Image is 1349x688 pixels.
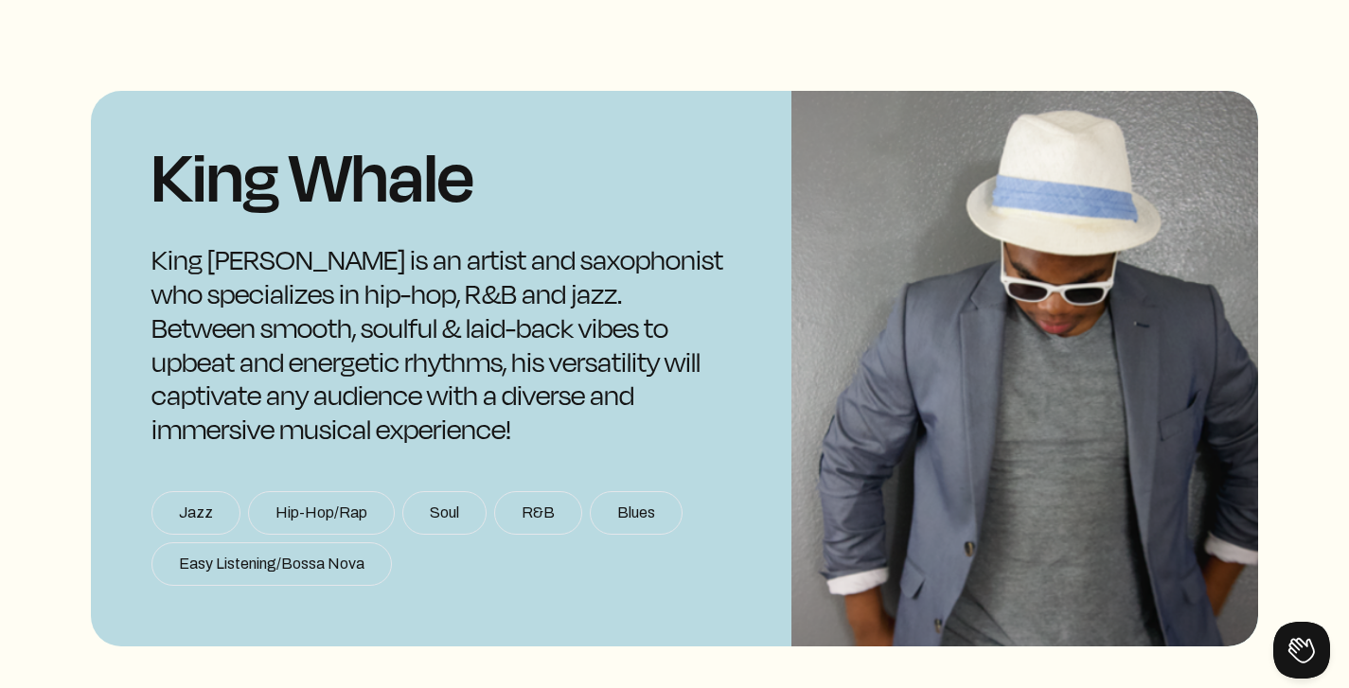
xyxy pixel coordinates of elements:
[1273,622,1330,679] iframe: Toggle Customer Support
[791,91,1258,646] img: small_Prof.png
[590,491,683,535] div: Blues
[248,491,395,535] div: Hip-Hop/Rap
[151,242,731,446] div: King [PERSON_NAME] is an artist and saxophonist who specializes in hip-hop, R&B and jazz. Between...
[494,491,582,535] div: R&B
[151,151,731,197] div: King Whale
[151,542,392,586] div: Easy Listening/Bossa Nova
[402,491,487,535] div: Soul
[151,491,240,535] div: Jazz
